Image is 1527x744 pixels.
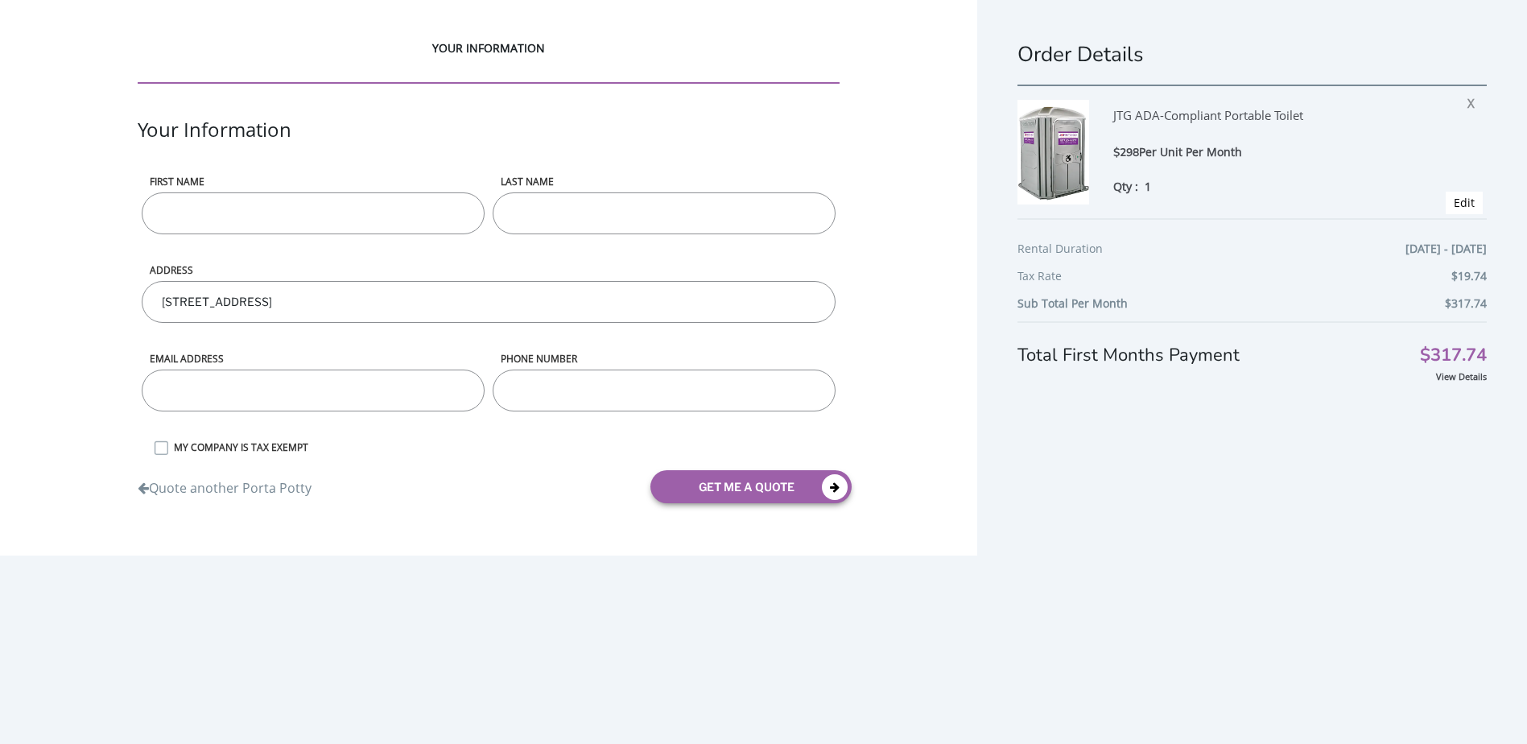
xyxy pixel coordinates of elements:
[1113,100,1427,143] div: JTG ADA-Compliant Portable Toilet
[138,116,840,175] div: Your Information
[1017,239,1487,267] div: Rental Duration
[1436,370,1487,382] a: View Details
[493,175,836,188] label: LAST NAME
[1463,680,1527,744] button: Live Chat
[1139,144,1242,159] span: Per Unit Per Month
[142,352,485,366] label: Email address
[1405,239,1487,258] span: [DATE] - [DATE]
[138,471,312,498] a: Quote another Porta Potty
[1467,90,1483,111] span: X
[1113,143,1427,162] div: $298
[1445,296,1487,311] b: $317.74
[1017,40,1487,68] h1: Order Details
[1454,195,1475,210] a: Edit
[166,440,840,454] label: MY COMPANY IS TAX EXEMPT
[138,40,840,84] div: YOUR INFORMATION
[1017,321,1487,368] div: Total First Months Payment
[1145,179,1151,194] span: 1
[1113,178,1427,195] div: Qty :
[493,352,836,366] label: phone number
[650,470,852,503] button: get me a quote
[1420,347,1487,364] span: $317.74
[1017,296,1128,311] b: Sub Total Per Month
[142,175,485,188] label: First name
[1017,267,1487,294] div: Tax Rate
[1451,267,1487,286] span: $19.74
